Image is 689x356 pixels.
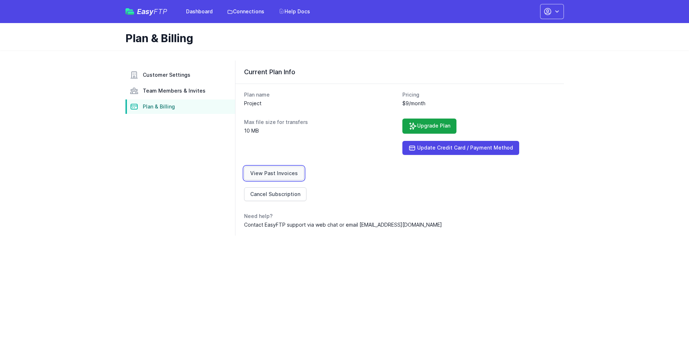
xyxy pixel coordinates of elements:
[125,84,235,98] a: Team Members & Invites
[402,141,519,155] a: Update Credit Card / Payment Method
[125,8,167,15] a: EasyFTP
[244,187,306,201] a: Cancel Subscription
[244,166,304,180] a: View Past Invoices
[402,100,555,107] dd: $9/month
[125,99,235,114] a: Plan & Billing
[137,8,167,15] span: Easy
[244,127,397,134] dd: 10 MB
[244,119,397,126] dt: Max file size for transfers
[402,91,555,98] dt: Pricing
[143,71,190,79] span: Customer Settings
[244,213,555,220] dt: Need help?
[244,221,555,228] dd: Contact EasyFTP support via web chat or email [EMAIL_ADDRESS][DOMAIN_NAME]
[125,32,558,45] h1: Plan & Billing
[244,91,397,98] dt: Plan name
[402,119,456,134] a: Upgrade Plan
[125,8,134,15] img: easyftp_logo.png
[143,103,175,110] span: Plan & Billing
[154,7,167,16] span: FTP
[182,5,217,18] a: Dashboard
[244,100,397,107] dd: Project
[223,5,269,18] a: Connections
[125,68,235,82] a: Customer Settings
[244,68,555,76] h3: Current Plan Info
[143,87,206,94] span: Team Members & Invites
[274,5,314,18] a: Help Docs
